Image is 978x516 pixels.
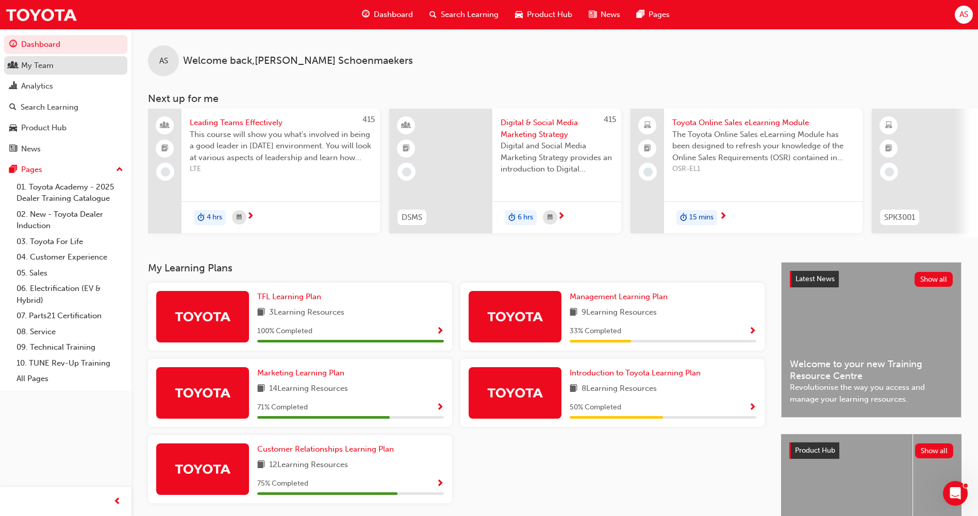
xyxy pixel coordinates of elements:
[9,103,16,112] span: search-icon
[12,324,127,340] a: 08. Service
[21,60,54,72] div: My Team
[672,163,854,175] span: OSR-EL1
[4,77,127,96] a: Analytics
[161,167,170,177] span: learningRecordVerb_NONE-icon
[501,140,613,175] span: Digital and Social Media Marketing Strategy provides an introduction to Digital Marketing and Soc...
[237,211,242,224] span: calendar-icon
[174,307,231,325] img: Trak
[581,4,628,25] a: news-iconNews
[589,8,596,21] span: news-icon
[570,367,705,379] a: Introduction to Toyota Learning Plan
[257,306,265,319] span: book-icon
[12,281,127,308] a: 06. Electrification (EV & Hybrid)
[4,98,127,117] a: Search Learning
[527,9,572,21] span: Product Hub
[9,82,17,91] span: chart-icon
[148,262,765,274] h3: My Learning Plans
[12,207,127,234] a: 02. New - Toyota Dealer Induction
[12,308,127,324] a: 07. Parts21 Certification
[643,167,653,177] span: learningRecordVerb_NONE-icon
[689,212,714,223] span: 15 mins
[570,402,621,414] span: 50 % Completed
[749,403,756,412] span: Show Progress
[269,459,348,472] span: 12 Learning Resources
[12,234,127,250] a: 03. Toyota For Life
[570,325,621,337] span: 33 % Completed
[269,383,348,395] span: 14 Learning Resources
[257,383,265,395] span: book-icon
[257,444,394,454] span: Customer Relationships Learning Plan
[257,367,349,379] a: Marketing Learning Plan
[402,212,422,223] span: DSMS
[21,164,42,176] div: Pages
[257,459,265,472] span: book-icon
[4,160,127,179] button: Pages
[508,211,516,225] span: duration-icon
[9,165,17,175] span: pages-icon
[4,118,127,137] a: Product Hub
[12,249,127,265] a: 04. Customer Experience
[601,9,620,21] span: News
[436,401,444,414] button: Show Progress
[959,9,968,21] span: AS
[915,272,953,287] button: Show all
[257,325,312,337] span: 100 % Completed
[362,8,370,21] span: guage-icon
[915,443,954,458] button: Show all
[487,384,543,402] img: Trak
[403,119,410,132] span: learningResourceType_INSTRUCTOR_LED-icon
[795,446,835,455] span: Product Hub
[113,495,121,508] span: prev-icon
[885,142,892,156] span: booktick-icon
[190,129,372,164] span: This course will show you what's involved in being a good leader in [DATE] environment. You will ...
[429,8,437,21] span: search-icon
[672,129,854,164] span: The Toyota Online Sales eLearning Module has been designed to refresh your knowledge of the Onlin...
[389,109,621,233] a: 415DSMSDigital & Social Media Marketing StrategyDigital and Social Media Marketing Strategy provi...
[436,477,444,490] button: Show Progress
[5,3,77,26] img: Trak
[190,117,372,129] span: Leading Teams Effectively
[884,212,915,223] span: SPK3001
[257,478,308,490] span: 75 % Completed
[269,306,344,319] span: 3 Learning Resources
[790,382,953,405] span: Revolutionise the way you access and manage your learning resources.
[354,4,421,25] a: guage-iconDashboard
[12,179,127,207] a: 01. Toyota Academy - 2025 Dealer Training Catalogue
[12,355,127,371] a: 10. TUNE Rev-Up Training
[790,271,953,287] a: Latest NewsShow all
[795,274,835,283] span: Latest News
[441,9,499,21] span: Search Learning
[246,212,254,221] span: next-icon
[604,115,616,124] span: 415
[21,122,67,134] div: Product Hub
[403,142,410,156] span: booktick-icon
[148,109,380,233] a: 415Leading Teams EffectivelyThis course will show you what's involved in being a good leader in [...
[436,325,444,338] button: Show Progress
[21,143,41,155] div: News
[582,383,657,395] span: 8 Learning Resources
[644,119,651,132] span: laptop-icon
[257,292,321,301] span: TFL Learning Plan
[518,212,533,223] span: 6 hrs
[628,4,678,25] a: pages-iconPages
[548,211,553,224] span: calendar-icon
[402,167,411,177] span: learningRecordVerb_NONE-icon
[436,327,444,336] span: Show Progress
[116,163,123,177] span: up-icon
[197,211,205,225] span: duration-icon
[955,6,973,24] button: AS
[257,443,398,455] a: Customer Relationships Learning Plan
[362,115,375,124] span: 415
[631,109,863,233] a: Toyota Online Sales eLearning ModuleThe Toyota Online Sales eLearning Module has been designed to...
[207,212,222,223] span: 4 hrs
[570,368,701,377] span: Introduction to Toyota Learning Plan
[174,384,231,402] img: Trak
[649,9,670,21] span: Pages
[515,8,523,21] span: car-icon
[4,140,127,159] a: News
[487,307,543,325] img: Trak
[790,358,953,382] span: Welcome to your new Training Resource Centre
[190,163,372,175] span: LTE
